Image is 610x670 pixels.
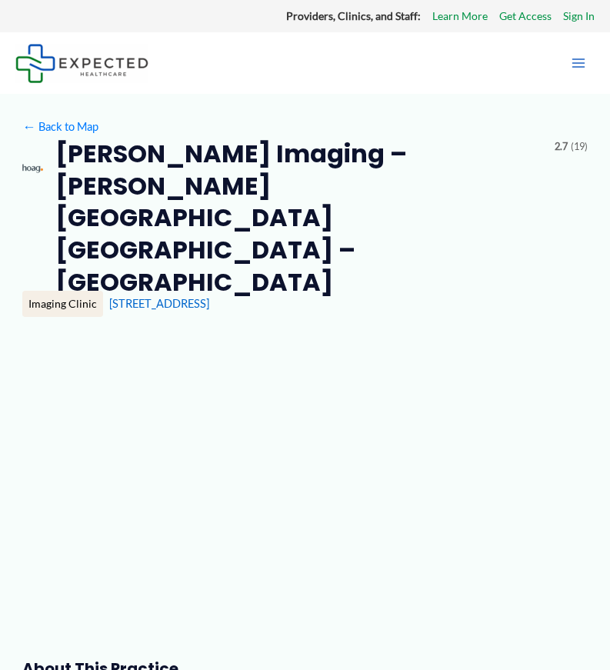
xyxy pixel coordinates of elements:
a: ←Back to Map [22,116,98,137]
span: (19) [571,138,588,156]
strong: Providers, Clinics, and Staff: [286,9,421,22]
div: Imaging Clinic [22,291,103,317]
a: Get Access [499,6,552,26]
a: Sign In [563,6,595,26]
a: Learn More [432,6,488,26]
h2: [PERSON_NAME] Imaging – [PERSON_NAME][GEOGRAPHIC_DATA] [GEOGRAPHIC_DATA] – [GEOGRAPHIC_DATA] [55,138,542,298]
span: 2.7 [555,138,568,156]
a: [STREET_ADDRESS] [109,297,209,310]
span: ← [22,120,36,134]
button: Main menu toggle [562,47,595,79]
img: Expected Healthcare Logo - side, dark font, small [15,44,148,83]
